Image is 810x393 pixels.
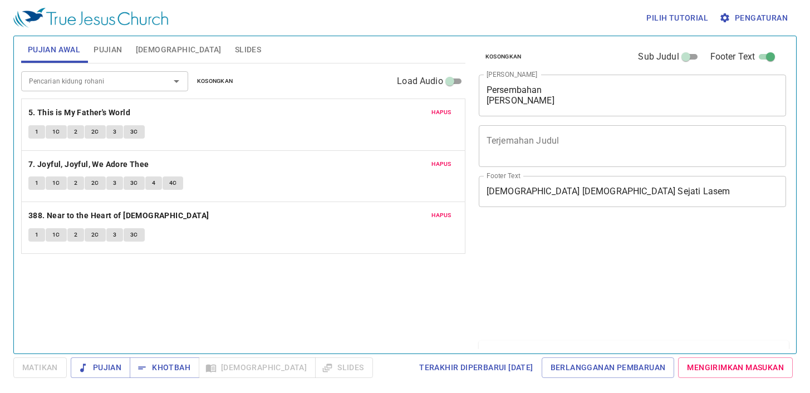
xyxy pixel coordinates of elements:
iframe: from-child [474,219,726,337]
button: 1 [28,176,45,190]
button: 2C [85,125,106,139]
button: 3 [106,176,123,190]
img: True Jesus Church [13,8,168,28]
button: 2 [67,228,84,242]
span: 1C [52,127,60,137]
span: 1 [35,127,38,137]
button: Kosongkan [190,75,240,88]
button: Hapus [425,106,458,119]
span: Footer Text [710,50,755,63]
button: 4C [163,176,184,190]
span: Pujian [94,43,122,57]
button: 5. This is My Father's World [28,106,132,120]
button: 2C [85,228,106,242]
span: 3 [113,230,116,240]
button: 1 [28,228,45,242]
span: 2 [74,127,77,137]
span: 4C [169,178,177,188]
button: 2 [67,125,84,139]
button: Open [169,73,184,89]
button: 3C [124,228,145,242]
span: 3 [113,178,116,188]
span: Sub Judul [638,50,679,63]
div: Daftar Khotbah(1) [479,341,789,377]
span: Hapus [431,107,451,117]
a: Mengirimkan Masukan [678,357,793,378]
button: Kosongkan [479,50,528,63]
button: 1C [46,228,67,242]
span: 3C [130,178,138,188]
button: 7. Joyful, Joyful, We Adore Thee [28,158,151,171]
span: Hapus [431,210,451,220]
span: Hapus [431,159,451,169]
span: 3C [130,230,138,240]
span: 4 [152,178,155,188]
span: 2C [91,127,99,137]
button: 1 [28,125,45,139]
span: Pujian Awal [28,43,80,57]
b: 5. This is My Father's World [28,106,130,120]
button: 3 [106,228,123,242]
span: Berlangganan Pembaruan [551,361,666,375]
span: Slides [235,43,261,57]
button: Hapus [425,158,458,171]
span: Pilih tutorial [646,11,708,25]
b: 388. Near to the Heart of [DEMOGRAPHIC_DATA] [28,209,209,223]
span: 1C [52,178,60,188]
span: Load Audio [397,75,443,88]
span: Mengirimkan Masukan [687,361,784,375]
button: Pujian [71,357,130,378]
button: 1C [46,125,67,139]
button: Pilih tutorial [642,8,713,28]
span: [DEMOGRAPHIC_DATA] [136,43,222,57]
a: Terakhir Diperbarui [DATE] [415,357,537,378]
span: Kosongkan [197,76,233,86]
textarea: Persembahan [PERSON_NAME] [487,85,779,106]
button: Pengaturan [717,8,792,28]
a: Berlangganan Pembaruan [542,357,675,378]
span: 2 [74,230,77,240]
span: Khotbah [139,361,190,375]
button: 2C [85,176,106,190]
span: 2C [91,230,99,240]
span: 3C [130,127,138,137]
button: 3C [124,176,145,190]
span: Pengaturan [721,11,788,25]
span: 1C [52,230,60,240]
button: 388. Near to the Heart of [DEMOGRAPHIC_DATA] [28,209,211,223]
button: 4 [145,176,162,190]
span: 2C [91,178,99,188]
button: Khotbah [130,357,199,378]
button: 2 [67,176,84,190]
span: Kosongkan [485,52,522,62]
b: 7. Joyful, Joyful, We Adore Thee [28,158,149,171]
span: 3 [113,127,116,137]
span: Pujian [80,361,121,375]
span: Terakhir Diperbarui [DATE] [419,361,533,375]
span: 1 [35,230,38,240]
span: 2 [74,178,77,188]
button: Hapus [425,209,458,222]
span: 1 [35,178,38,188]
button: 3 [106,125,123,139]
button: 1C [46,176,67,190]
button: 3C [124,125,145,139]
